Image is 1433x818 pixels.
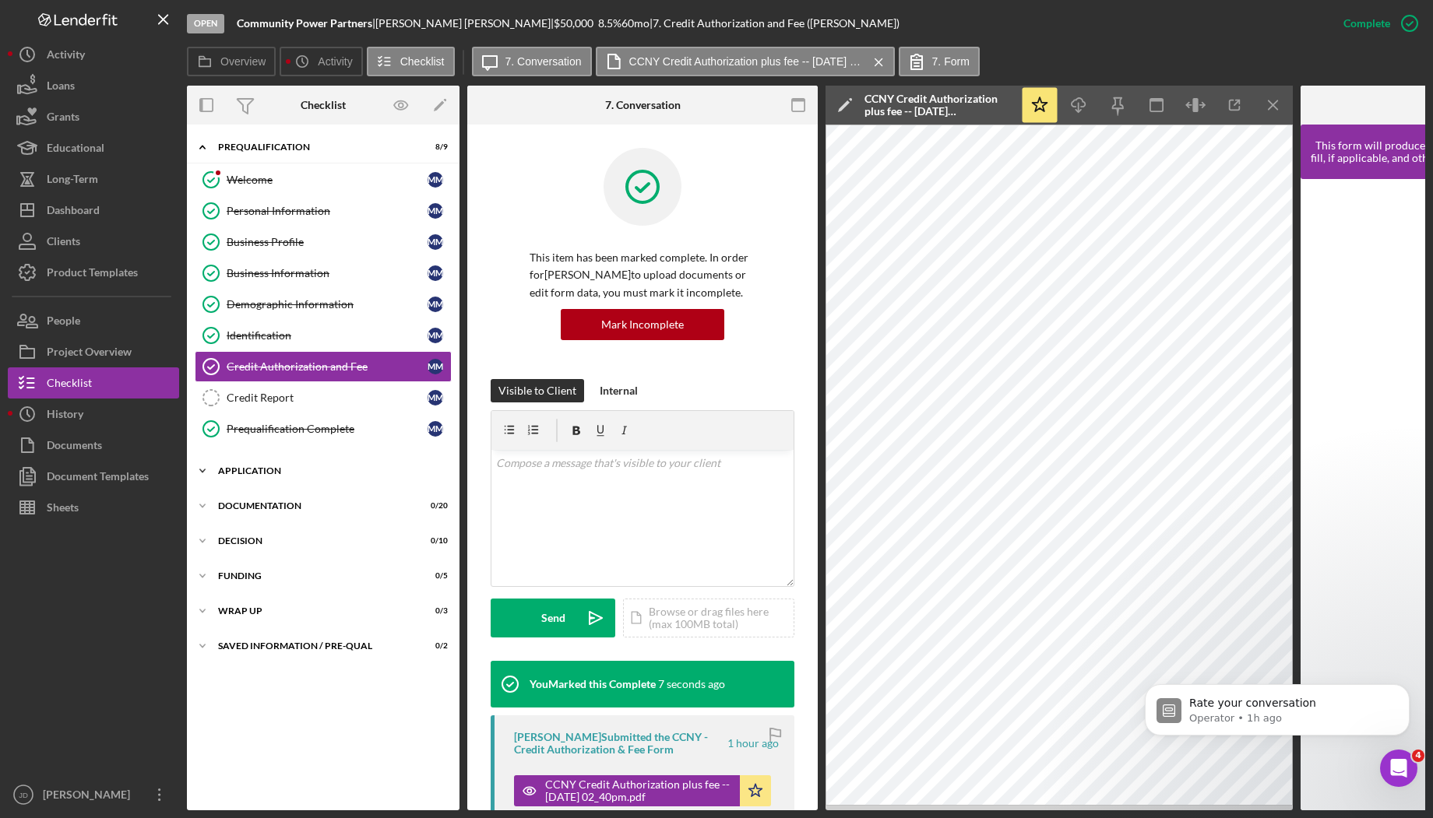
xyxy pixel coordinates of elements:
[47,257,138,292] div: Product Templates
[8,195,179,226] a: Dashboard
[47,226,80,261] div: Clients
[491,599,615,637] button: Send
[1343,8,1390,39] div: Complete
[505,55,582,68] label: 7. Conversation
[472,47,592,76] button: 7. Conversation
[1412,750,1424,762] span: 4
[491,379,584,402] button: Visible to Client
[864,93,1012,118] div: CCNY Credit Authorization plus fee -- [DATE] 02_40pm.pdf
[49,497,62,510] button: Gif picker
[237,16,372,30] b: Community Power Partners
[39,779,140,814] div: [PERSON_NAME]
[8,305,179,336] button: People
[227,236,428,248] div: Business Profile
[227,298,428,311] div: Demographic Information
[25,167,243,183] div: Best,
[47,336,132,371] div: Project Overview
[25,375,243,405] div: Help [PERSON_NAME] understand how they’re doing:
[541,599,565,637] div: Send
[596,47,895,76] button: CCNY Credit Authorization plus fee -- [DATE] 02_40pm.pdf
[195,382,452,413] a: Credit ReportMM
[8,132,179,163] button: Educational
[47,398,83,434] div: History
[899,47,980,76] button: 7. Form
[1121,651,1433,776] iframe: Intercom notifications message
[598,17,621,30] div: 8.5 %
[195,195,452,226] a: Personal InformationMM
[69,229,287,275] div: Thank you, [PERSON_NAME]. Will do and report back to you if there are any further issues.
[218,536,409,546] div: Decision
[280,47,362,76] button: Activity
[227,391,428,404] div: Credit Report
[428,234,443,250] div: M M
[244,6,273,36] button: Home
[8,226,179,257] a: Clients
[12,20,299,219] div: Christina says…
[621,17,650,30] div: 60 mo
[498,379,576,402] div: Visible to Client
[8,70,179,101] button: Loans
[47,39,85,74] div: Activity
[428,297,443,312] div: M M
[227,205,428,217] div: Personal Information
[47,70,75,105] div: Loans
[12,366,299,416] div: Operator says…
[195,226,452,258] a: Business ProfileMM
[420,536,448,546] div: 0 / 10
[12,366,255,415] div: Help [PERSON_NAME] understand how they’re doing:
[47,430,102,465] div: Documents
[1328,8,1425,39] button: Complete
[932,55,970,68] label: 7. Form
[605,99,681,111] div: 7. Conversation
[530,678,656,690] div: You Marked this Complete
[8,398,179,430] button: History
[227,329,428,342] div: Identification
[25,328,142,344] div: You're very welcome!
[8,430,179,461] button: Documents
[47,132,104,167] div: Educational
[267,491,292,516] button: Send a message…
[47,461,149,496] div: Document Templates
[56,219,299,307] div: Thank you, [PERSON_NAME]. Will do and report back to you if there are any further issues.J R
[47,367,92,402] div: Checklist
[514,775,771,806] button: CCNY Credit Authorization plus fee -- [DATE] 02_40pm.pdf
[195,289,452,320] a: Demographic InformationMM
[227,174,428,186] div: Welcome
[600,379,638,402] div: Internal
[8,461,179,492] a: Document Templates
[187,14,224,33] div: Open
[220,55,266,68] label: Overview
[375,17,554,30] div: [PERSON_NAME] [PERSON_NAME] |
[227,267,428,279] div: Business Information
[76,8,131,19] h1: Operator
[514,731,725,756] div: [PERSON_NAME] Submitted the CCNY - Credit Authorization & Fee Form
[69,283,287,298] div: J R
[12,319,299,366] div: Christina says…
[19,791,28,799] text: JD
[428,421,443,437] div: M M
[8,163,179,195] a: Long-Term
[400,55,445,68] label: Checklist
[554,16,593,30] span: $50,000
[8,39,179,70] button: Activity
[629,55,863,68] label: CCNY Credit Authorization plus fee -- [DATE] 02_40pm.pdf
[428,265,443,281] div: M M
[237,17,375,30] div: |
[47,305,80,340] div: People
[428,172,443,188] div: M M
[218,466,440,476] div: Application
[47,163,98,198] div: Long-Term
[99,497,111,510] button: Start recording
[301,99,346,111] div: Checklist
[195,413,452,444] a: Prequalification CompleteMM
[218,606,409,616] div: Wrap up
[420,142,448,152] div: 8 / 9
[8,492,179,523] a: Sheets
[218,641,409,651] div: Saved Information / Pre-Qual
